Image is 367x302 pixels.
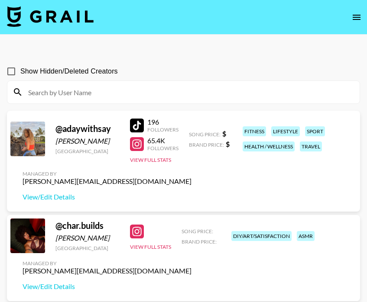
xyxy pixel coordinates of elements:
div: [PERSON_NAME][EMAIL_ADDRESS][DOMAIN_NAME] [23,177,192,186]
div: asmr [297,231,315,241]
span: Brand Price: [189,141,224,148]
button: View Full Stats [130,244,171,250]
img: Grail Talent [7,6,94,27]
div: Followers [147,126,179,133]
a: View/Edit Details [23,193,192,201]
span: Brand Price: [182,238,217,245]
div: 65.4K [147,136,179,145]
div: [PERSON_NAME] [55,234,120,242]
span: Show Hidden/Deleted Creators [20,66,118,77]
a: View/Edit Details [23,282,192,291]
div: @ adaywithsay [55,123,120,134]
div: [PERSON_NAME] [55,137,120,145]
div: diy/art/satisfaction [231,231,292,241]
div: travel [300,141,322,151]
div: @ char.builds [55,220,120,231]
div: [GEOGRAPHIC_DATA] [55,245,120,251]
input: Search by User Name [23,85,354,99]
div: Managed By [23,260,192,267]
div: Managed By [23,170,192,177]
div: health / wellness [243,141,295,151]
div: [PERSON_NAME][EMAIL_ADDRESS][DOMAIN_NAME] [23,267,192,275]
div: [GEOGRAPHIC_DATA] [55,148,120,154]
div: sport [305,126,325,136]
div: Followers [147,145,179,151]
strong: $ [222,129,226,138]
span: Song Price: [182,228,213,235]
span: Song Price: [189,131,221,138]
div: 196 [147,118,179,126]
button: View Full Stats [130,157,171,163]
button: open drawer [348,9,365,26]
div: fitness [243,126,266,136]
div: lifestyle [271,126,300,136]
strong: $ [226,140,230,148]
